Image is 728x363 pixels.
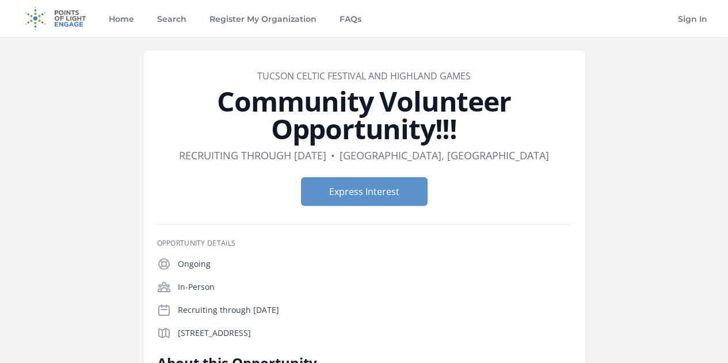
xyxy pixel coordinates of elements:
dd: [GEOGRAPHIC_DATA], [GEOGRAPHIC_DATA] [340,147,549,163]
button: Express Interest [301,177,428,206]
a: Tucson Celtic Festival and Highland Games [257,70,471,82]
div: • [331,147,335,163]
p: Recruiting through [DATE] [178,304,571,316]
h3: Opportunity Details [157,239,571,248]
p: In-Person [178,281,571,293]
dd: Recruiting through [DATE] [179,147,326,163]
p: [STREET_ADDRESS] [178,327,571,339]
p: Ongoing [178,258,571,270]
h1: Community Volunteer Opportunity!!! [157,87,571,143]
